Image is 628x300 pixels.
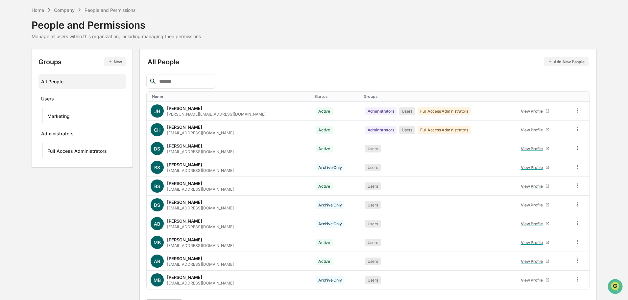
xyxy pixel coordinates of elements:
a: View Profile [518,200,552,210]
a: Powered byPylon [46,111,80,117]
div: Archive Only [316,276,344,284]
div: [EMAIL_ADDRESS][DOMAIN_NAME] [167,224,234,229]
div: Active [316,126,333,134]
div: 🗄️ [48,84,53,89]
a: 🖐️Preclearance [4,80,45,92]
div: View Profile [521,165,545,170]
div: Users [365,220,381,228]
a: View Profile [518,237,552,248]
div: [PERSON_NAME] [167,256,202,261]
div: [PERSON_NAME] [167,218,202,224]
div: View Profile [521,203,545,207]
iframe: Open customer support [607,278,625,296]
div: View Profile [521,184,545,189]
div: [EMAIL_ADDRESS][DOMAIN_NAME] [167,168,234,173]
div: View Profile [521,278,545,283]
span: Preclearance [13,83,42,90]
div: Users [365,164,381,171]
div: Toggle SortBy [576,94,587,99]
div: [EMAIL_ADDRESS][DOMAIN_NAME] [167,187,234,192]
div: [PERSON_NAME] [167,275,202,280]
div: Users [41,96,54,104]
button: New [104,57,126,66]
a: View Profile [518,106,552,116]
div: Users [365,201,381,209]
span: MB [154,277,161,283]
span: Data Lookup [13,95,41,102]
div: 🔎 [7,96,12,101]
div: Users [365,182,381,190]
a: View Profile [518,219,552,229]
div: [EMAIL_ADDRESS][DOMAIN_NAME] [167,130,234,135]
div: Users [399,126,415,134]
div: [PERSON_NAME] [167,106,202,111]
div: [PERSON_NAME] [167,200,202,205]
div: [PERSON_NAME] [167,237,202,242]
div: [EMAIL_ADDRESS][DOMAIN_NAME] [167,205,234,210]
div: [PERSON_NAME] [167,181,202,186]
span: CH [154,127,160,133]
div: Groups [38,57,126,66]
div: View Profile [521,127,545,132]
div: [PERSON_NAME][EMAIL_ADDRESS][DOMAIN_NAME] [167,112,266,117]
span: DS [154,202,160,208]
a: View Profile [518,181,552,191]
div: Users [365,258,381,265]
div: Full Access Administrators [418,126,471,134]
span: Attestations [54,83,82,90]
span: AB [154,259,160,264]
button: Add New People [544,57,589,66]
span: AB [154,221,160,227]
div: Users [365,239,381,246]
div: View Profile [521,109,545,114]
a: View Profile [518,256,552,266]
div: Users [399,107,415,115]
div: Users [365,145,381,152]
span: BS [154,183,160,189]
div: [PERSON_NAME] [167,124,202,130]
a: View Profile [518,162,552,173]
div: View Profile [521,240,545,245]
div: View Profile [521,146,545,151]
img: 1746055101610-c473b297-6a78-478c-a979-82029cc54cd1 [7,50,18,62]
div: [EMAIL_ADDRESS][DOMAIN_NAME] [167,243,234,248]
div: Active [316,107,333,115]
div: [PERSON_NAME] [167,143,202,149]
div: Active [316,239,333,246]
div: Users [365,276,381,284]
span: JH [154,108,160,114]
div: All People [41,76,124,87]
a: View Profile [518,144,552,154]
a: 🗄️Attestations [45,80,84,92]
div: Toggle SortBy [517,94,568,99]
div: Administrators [365,107,397,115]
div: Archive Only [316,220,344,228]
button: Start new chat [112,52,120,60]
div: Active [316,258,333,265]
span: MB [154,240,161,245]
div: View Profile [521,221,545,226]
div: Administrators [365,126,397,134]
a: View Profile [518,125,552,135]
div: 🖐️ [7,84,12,89]
div: We're available if you need us! [22,57,83,62]
div: [EMAIL_ADDRESS][DOMAIN_NAME] [167,149,234,154]
div: Start new chat [22,50,108,57]
div: View Profile [521,259,545,264]
a: 🔎Data Lookup [4,93,44,105]
div: Active [316,182,333,190]
div: Full Access Administrators [418,107,471,115]
span: BS [154,165,160,170]
div: Toggle SortBy [152,94,309,99]
div: Manage all users within this organization, including managing their permissions [32,34,201,39]
div: People and Permissions [32,14,201,31]
span: Pylon [65,112,80,117]
div: Toggle SortBy [364,94,511,99]
div: [PERSON_NAME] [167,162,202,167]
span: DS [154,146,160,151]
div: People and Permissions [85,7,135,13]
div: Archive Only [316,201,344,209]
div: Administrators [41,131,74,139]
